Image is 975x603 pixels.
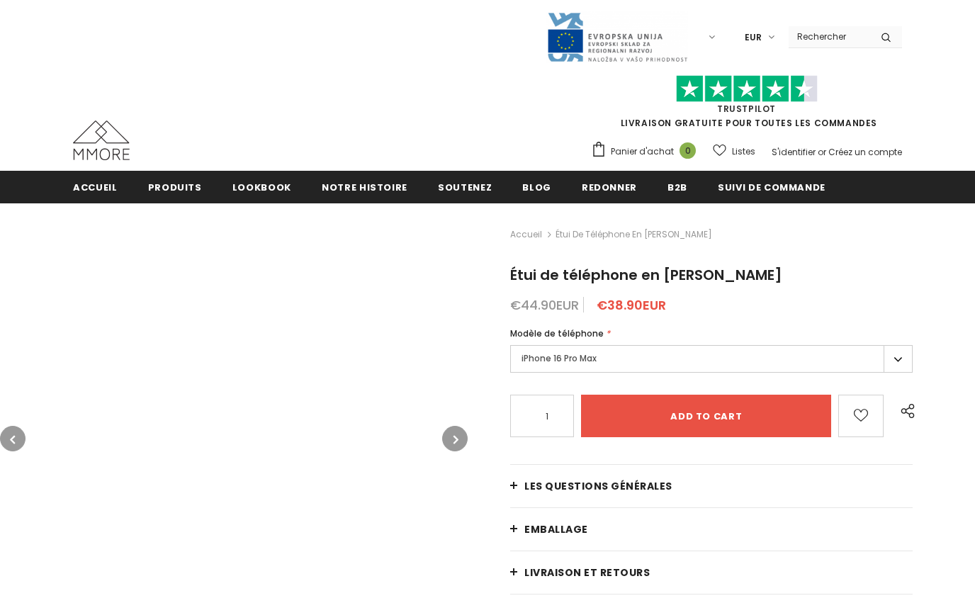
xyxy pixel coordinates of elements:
[524,565,650,580] span: Livraison et retours
[828,146,902,158] a: Créez un compte
[818,146,826,158] span: or
[745,30,762,45] span: EUR
[582,181,637,194] span: Redonner
[717,103,776,115] a: TrustPilot
[232,181,291,194] span: Lookbook
[522,171,551,203] a: Blog
[667,181,687,194] span: B2B
[718,181,825,194] span: Suivi de commande
[510,265,782,285] span: Étui de téléphone en [PERSON_NAME]
[772,146,816,158] a: S'identifier
[73,120,130,160] img: Cas MMORE
[667,171,687,203] a: B2B
[676,75,818,103] img: Faites confiance aux étoiles pilotes
[510,226,542,243] a: Accueil
[322,171,407,203] a: Notre histoire
[524,522,588,536] span: EMBALLAGE
[713,139,755,164] a: Listes
[148,181,202,194] span: Produits
[73,171,118,203] a: Accueil
[510,551,913,594] a: Livraison et retours
[510,508,913,551] a: EMBALLAGE
[591,81,902,129] span: LIVRAISON GRATUITE POUR TOUTES LES COMMANDES
[510,465,913,507] a: Les questions générales
[322,181,407,194] span: Notre histoire
[732,145,755,159] span: Listes
[789,26,870,47] input: Search Site
[510,345,913,373] label: iPhone 16 Pro Max
[718,171,825,203] a: Suivi de commande
[232,171,291,203] a: Lookbook
[522,181,551,194] span: Blog
[546,11,688,63] img: Javni Razpis
[556,226,712,243] span: Étui de téléphone en [PERSON_NAME]
[591,141,703,162] a: Panier d'achat 0
[680,142,696,159] span: 0
[524,479,672,493] span: Les questions générales
[438,171,492,203] a: soutenez
[597,296,666,314] span: €38.90EUR
[510,296,579,314] span: €44.90EUR
[581,395,831,437] input: Add to cart
[546,30,688,43] a: Javni Razpis
[582,171,637,203] a: Redonner
[73,181,118,194] span: Accueil
[148,171,202,203] a: Produits
[611,145,674,159] span: Panier d'achat
[510,327,604,339] span: Modèle de téléphone
[438,181,492,194] span: soutenez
